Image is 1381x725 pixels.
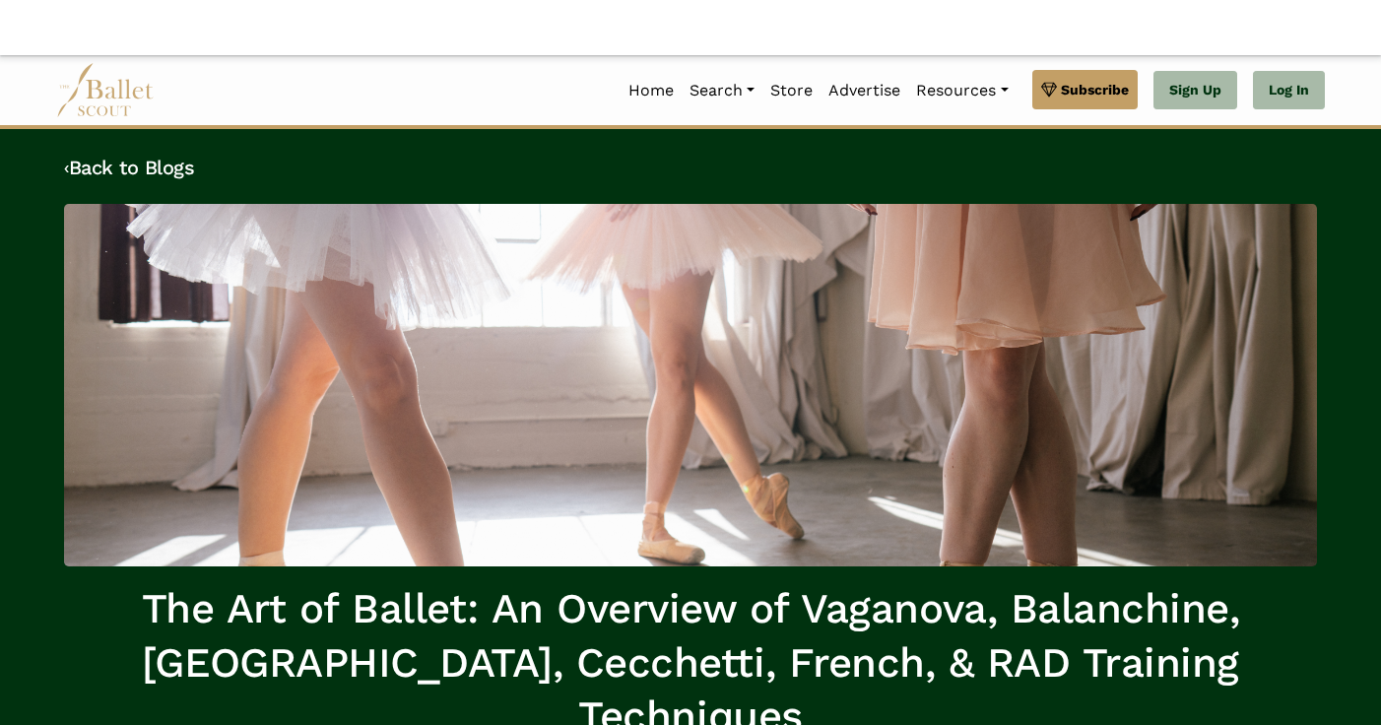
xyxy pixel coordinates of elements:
a: Sign Up [1153,71,1237,110]
a: Subscribe [1032,70,1138,109]
span: Subscribe [1061,79,1129,100]
a: Home [621,70,682,111]
a: Resources [908,70,1016,111]
a: Store [762,70,821,111]
code: ‹ [64,155,69,179]
img: gem.svg [1041,79,1057,100]
img: header_image.img [64,204,1317,566]
a: Advertise [821,70,908,111]
a: ‹Back to Blogs [64,156,194,179]
a: Log In [1253,71,1325,110]
a: Search [682,70,762,111]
